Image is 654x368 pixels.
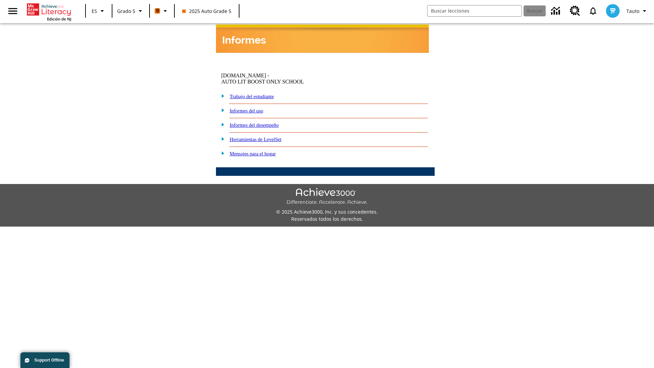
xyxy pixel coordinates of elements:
a: Notificaciones [584,2,602,20]
button: Support Offline [20,352,69,368]
button: Escoja un nuevo avatar [602,2,624,20]
a: Informes del uso [230,108,263,113]
img: plus.gif [218,136,225,142]
button: Lenguaje: ES, Selecciona un idioma [88,5,110,17]
td: [DOMAIN_NAME] - [221,73,349,85]
span: ES [92,7,97,15]
span: B [156,6,159,15]
a: Trabajo del estudiante [230,94,274,99]
a: Centro de recursos, Se abrirá en una pestaña nueva. [566,2,584,20]
a: Mensajes para el hogar [230,151,276,156]
input: Buscar campo [427,5,521,16]
img: plus.gif [218,121,225,127]
span: Grado 5 [117,7,135,15]
nobr: AUTO LIT BOOST ONLY SCHOOL [221,79,304,85]
img: Achieve3000 Differentiate Accelerate Achieve [286,188,368,205]
a: Informes del desempeño [230,122,279,128]
button: Abrir el menú lateral [3,1,23,21]
img: avatar image [606,4,620,18]
div: Portada [27,2,71,21]
button: Perfil/Configuración [624,5,651,17]
img: plus.gif [218,93,225,99]
a: Centro de información [547,2,566,20]
span: 2025 Auto Grade 5 [182,7,231,15]
span: Support Offline [34,358,64,363]
img: plus.gif [218,107,225,113]
img: header [216,25,429,53]
span: Edición de NJ [47,16,71,21]
span: Tauto [626,7,639,15]
button: Grado: Grado 5, Elige un grado [114,5,147,17]
img: plus.gif [218,150,225,156]
button: Boost El color de la clase es anaranjado. Cambiar el color de la clase. [152,5,172,17]
a: Herramientas de LevelSet [230,137,281,142]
